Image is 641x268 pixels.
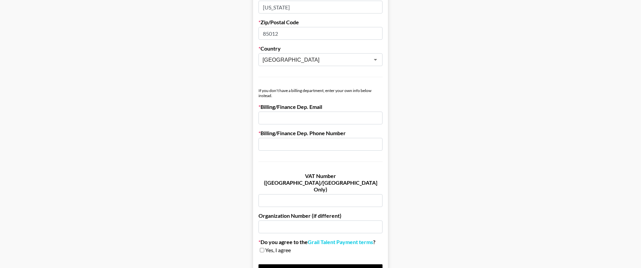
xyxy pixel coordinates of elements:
[258,239,383,245] label: Do you agree to the ?
[308,239,373,245] a: Grail Talent Payment terms
[258,130,383,137] label: Billing/Finance Dep. Phone Number
[258,19,383,26] label: Zip/Postal Code
[258,45,383,52] label: Country
[258,212,383,219] label: Organization Number (if different)
[258,173,383,193] label: VAT Number ([GEOGRAPHIC_DATA]/[GEOGRAPHIC_DATA] Only)
[258,103,383,110] label: Billing/Finance Dep. Email
[258,88,383,98] div: If you don't have a billing department, enter your own info below instead.
[265,247,291,254] span: Yes, I agree
[371,55,380,64] button: Open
